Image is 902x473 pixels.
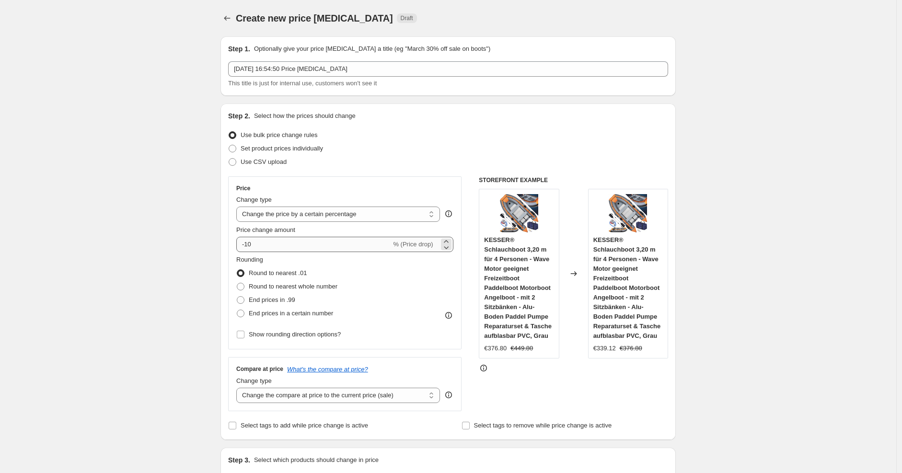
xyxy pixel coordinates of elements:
[249,269,307,277] span: Round to nearest .01
[444,209,453,219] div: help
[228,44,250,54] h2: Step 1.
[474,422,612,429] span: Select tags to remove while price change is active
[249,331,341,338] span: Show rounding direction options?
[620,344,642,353] strike: €376.80
[593,236,661,339] span: KESSER® Schlauchboot 3,20 m für 4 Personen - Wave Motor geeignet Freizeitboot Paddelboot Motorboo...
[241,158,287,165] span: Use CSV upload
[241,131,317,138] span: Use bulk price change rules
[236,185,250,192] h3: Price
[236,365,283,373] h3: Compare at price
[241,422,368,429] span: Select tags to add while price change is active
[254,455,379,465] p: Select which products should change in price
[249,296,295,303] span: End prices in .99
[401,14,413,22] span: Draft
[484,344,507,353] div: €376.80
[254,111,356,121] p: Select how the prices should change
[510,344,533,353] strike: €449.80
[609,194,647,232] img: 91OVRCfyngL_80x.jpg
[484,236,552,339] span: KESSER® Schlauchboot 3,20 m für 4 Personen - Wave Motor geeignet Freizeitboot Paddelboot Motorboo...
[479,176,668,184] h6: STOREFRONT EXAMPLE
[393,241,433,248] span: % (Price drop)
[254,44,490,54] p: Optionally give your price [MEDICAL_DATA] a title (eg "March 30% off sale on boots")
[228,455,250,465] h2: Step 3.
[228,61,668,77] input: 30% off holiday sale
[236,196,272,203] span: Change type
[287,366,368,373] button: What's the compare at price?
[236,226,295,233] span: Price change amount
[236,256,263,263] span: Rounding
[593,344,616,353] div: €339.12
[228,111,250,121] h2: Step 2.
[444,390,453,400] div: help
[220,12,234,25] button: Price change jobs
[236,377,272,384] span: Change type
[241,145,323,152] span: Set product prices individually
[500,194,538,232] img: 91OVRCfyngL_80x.jpg
[249,283,337,290] span: Round to nearest whole number
[249,310,333,317] span: End prices in a certain number
[236,13,393,23] span: Create new price [MEDICAL_DATA]
[236,237,391,252] input: -15
[228,80,377,87] span: This title is just for internal use, customers won't see it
